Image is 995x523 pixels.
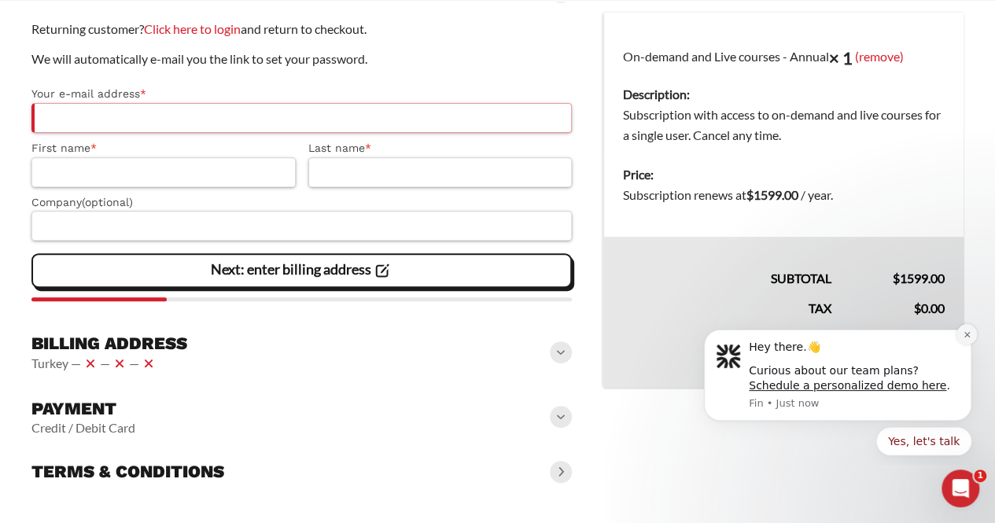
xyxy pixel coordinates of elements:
[82,196,133,208] span: (optional)
[604,13,964,156] td: On-demand and Live courses - Annual
[623,164,945,185] dt: Price:
[680,316,995,465] iframe: Intercom notifications message
[914,300,921,315] span: $
[68,80,279,94] p: Message from Fin, sent Just now
[196,111,291,139] button: Quick reply: Yes, let's talk
[35,28,61,53] img: Profile image for Fin
[31,461,224,483] h3: Terms & conditions
[746,187,798,202] bdi: 1599.00
[308,139,573,157] label: Last name
[31,49,572,69] p: We will automatically e-mail you the link to set your password.
[31,398,135,420] h3: Payment
[604,237,851,289] th: Subtotal
[68,24,279,78] div: Message content
[31,354,187,373] vaadin-horizontal-layout: Turkey — — —
[68,63,266,76] a: Schedule a personalized demo here
[31,19,572,39] p: Returning customer? and return to checkout.
[914,300,945,315] bdi: 0.00
[974,470,986,482] span: 1
[31,253,572,288] vaadin-button: Next: enter billing address
[623,187,833,202] span: Subscription renews at .
[68,24,279,39] div: Hey there.👋
[276,8,297,28] button: Dismiss notification
[68,47,279,78] div: Curious about our team plans? .
[746,187,754,202] span: $
[24,13,291,105] div: message notification from Fin, Just now. Hey there.👋 Curious about our team plans? Schedule a per...
[942,470,979,507] iframe: Intercom live chat
[893,271,900,285] span: $
[604,289,851,319] th: Tax
[604,319,851,388] th: Total
[31,420,135,436] vaadin-horizontal-layout: Credit / Debit Card
[31,193,572,212] label: Company
[144,21,241,36] a: Click here to login
[893,271,945,285] bdi: 1599.00
[855,48,904,63] a: (remove)
[31,333,187,355] h3: Billing address
[24,111,291,139] div: Quick reply options
[801,187,831,202] span: / year
[829,47,853,68] strong: × 1
[31,85,572,103] label: Your e-mail address
[623,84,945,105] dt: Description:
[623,105,945,145] dd: Subscription with access to on-demand and live courses for a single user. Cancel any time.
[31,139,296,157] label: First name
